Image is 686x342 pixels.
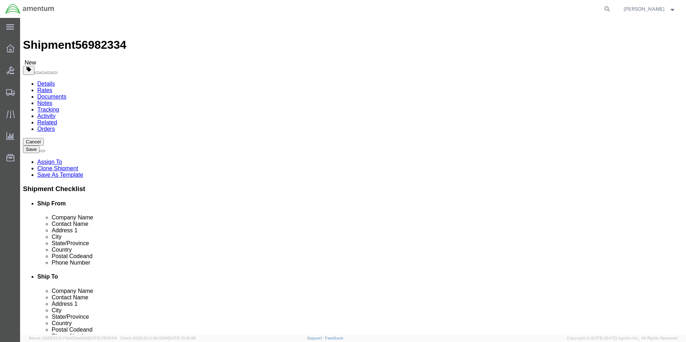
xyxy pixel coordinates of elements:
span: Copyright © [DATE]-[DATE] Agistix Inc., All Rights Reserved [567,335,677,341]
span: Server: 2025.20.0-710e05ee653 [29,336,117,340]
span: Valentin Ortega [624,5,664,13]
iframe: FS Legacy Container [20,18,686,334]
span: Client: 2025.20.0-8b113f4 [120,336,196,340]
button: [PERSON_NAME] [623,5,676,13]
span: [DATE] 09:51:04 [88,336,117,340]
a: Support [307,336,325,340]
a: Feedback [325,336,343,340]
span: [DATE] 10:16:38 [168,336,196,340]
img: logo [5,4,55,14]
